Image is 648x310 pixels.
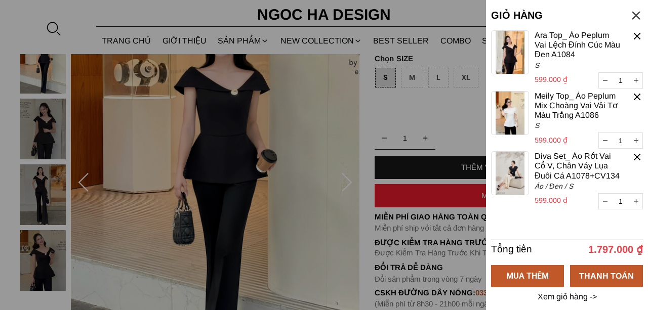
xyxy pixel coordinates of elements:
[491,244,564,255] h6: Tổng tiền
[599,133,642,148] input: Quantity input
[535,60,620,71] p: S
[535,30,620,60] a: Ara Top_ Áo Peplum Vai Lệch Đính Cúc Màu Đen A1084
[582,243,643,255] p: 1.797.000 ₫
[491,91,529,135] img: jpeg.jpeg
[491,270,564,282] div: MUA THÊM
[535,120,620,131] p: S
[491,10,607,21] h5: GIỎ HÀNG
[491,151,529,195] img: jpeg.jpeg
[535,195,618,206] p: 599.000 ₫
[491,30,529,74] img: jpeg.jpeg
[535,74,618,85] p: 599.000 ₫
[599,73,642,88] input: Quantity input
[535,151,620,181] a: Diva Set_ Áo Rớt Vai Cổ V, Chân Váy Lụa Đuôi Cá A1078+CV134
[535,91,620,120] a: Meily Top_ Áo Peplum Mix Choàng Vai Vải Tơ Màu Trắng A1086
[535,181,620,192] p: Áo / Đen / S
[535,135,618,146] p: 599.000 ₫
[570,265,643,287] a: THANH TOÁN
[536,292,598,301] a: Xem giỏ hàng ->
[570,269,643,282] div: THANH TOÁN
[599,194,642,209] input: Quantity input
